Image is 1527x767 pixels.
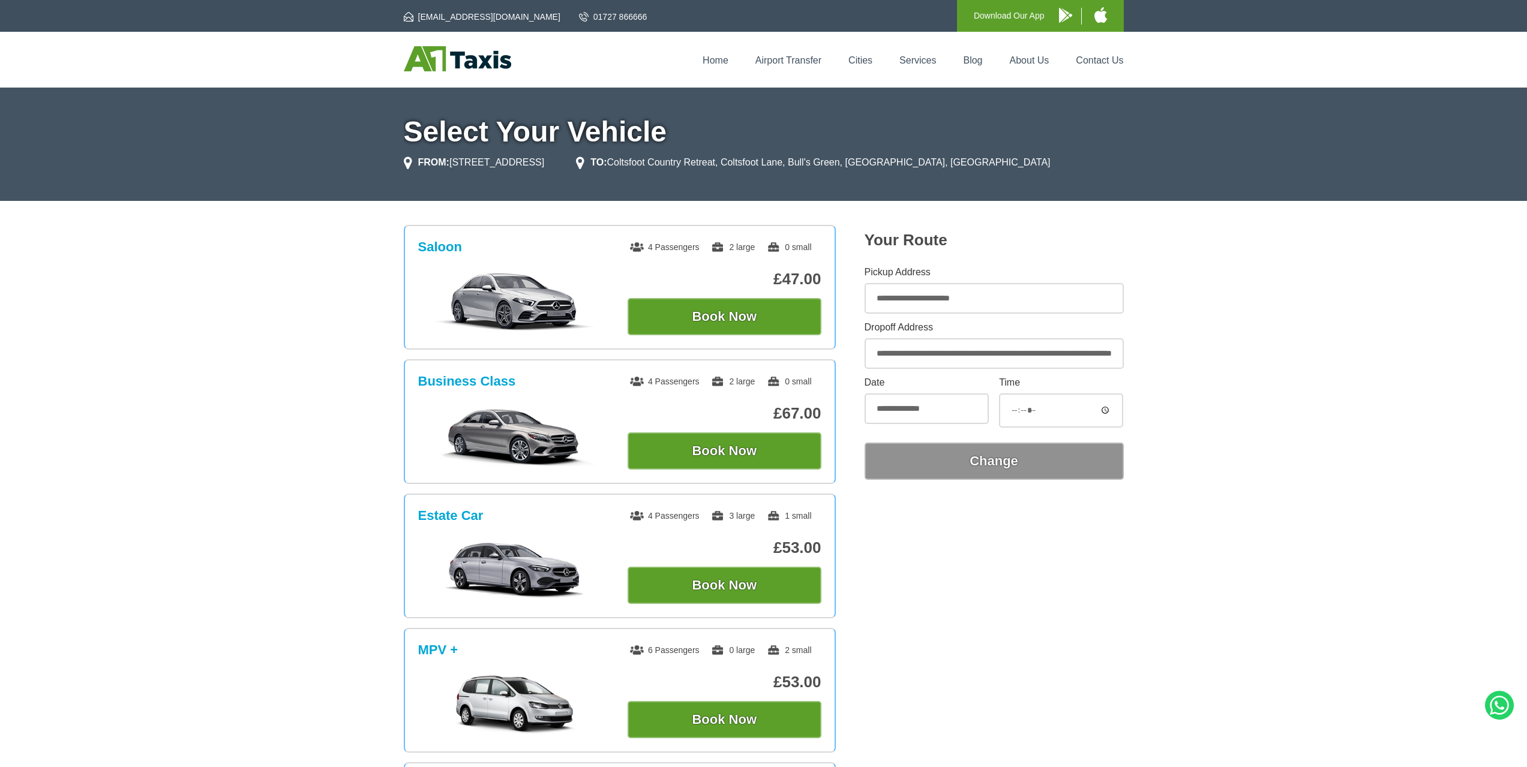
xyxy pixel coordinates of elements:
button: Book Now [628,701,821,738]
li: Coltsfoot Country Retreat, Coltsfoot Lane, Bull's Green, [GEOGRAPHIC_DATA], [GEOGRAPHIC_DATA] [576,155,1050,170]
h3: MPV + [418,642,458,658]
span: 4 Passengers [630,511,700,521]
span: 1 small [767,511,811,521]
label: Pickup Address [865,267,1124,277]
button: Book Now [628,298,821,335]
h3: Business Class [418,374,516,389]
img: A1 Taxis iPhone App [1094,7,1107,23]
h2: Your Route [865,231,1124,249]
span: 0 large [711,645,755,655]
button: Change [865,443,1124,480]
span: 6 Passengers [630,645,700,655]
a: Cities [848,55,872,65]
span: 2 large [711,377,755,386]
h3: Estate Car [418,508,484,524]
img: A1 Taxis St Albans LTD [404,46,511,71]
label: Time [999,378,1123,387]
a: Home [703,55,728,65]
p: £53.00 [628,673,821,691]
a: Blog [963,55,982,65]
p: £53.00 [628,539,821,557]
a: 01727 866666 [579,11,647,23]
a: Contact Us [1076,55,1123,65]
span: 2 large [711,242,755,252]
button: Book Now [628,432,821,470]
button: Book Now [628,567,821,604]
li: [STREET_ADDRESS] [404,155,545,170]
img: Estate Car [424,540,605,600]
img: MPV + [424,675,605,735]
span: 4 Passengers [630,242,700,252]
span: 3 large [711,511,755,521]
a: Airport Transfer [755,55,821,65]
p: £47.00 [628,270,821,288]
strong: TO: [590,157,607,167]
h3: Saloon [418,239,462,255]
span: 4 Passengers [630,377,700,386]
p: £67.00 [628,404,821,423]
a: About Us [1010,55,1049,65]
img: A1 Taxis Android App [1059,8,1072,23]
strong: FROM: [418,157,449,167]
p: Download Our App [974,8,1045,23]
a: [EMAIL_ADDRESS][DOMAIN_NAME] [404,11,560,23]
img: Saloon [424,272,605,332]
label: Date [865,378,989,387]
label: Dropoff Address [865,323,1124,332]
h1: Select Your Vehicle [404,118,1124,146]
span: 0 small [767,242,811,252]
span: 2 small [767,645,811,655]
img: Business Class [424,406,605,466]
span: 0 small [767,377,811,386]
a: Services [899,55,936,65]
